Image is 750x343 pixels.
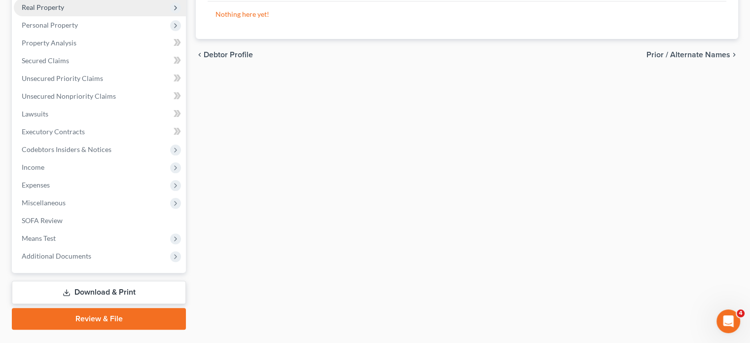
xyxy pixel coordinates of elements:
[22,234,56,242] span: Means Test
[22,38,76,47] span: Property Analysis
[14,34,186,52] a: Property Analysis
[22,3,64,11] span: Real Property
[14,123,186,141] a: Executory Contracts
[22,198,66,207] span: Miscellaneous
[196,51,204,59] i: chevron_left
[730,51,738,59] i: chevron_right
[716,309,740,333] iframe: Intercom live chat
[22,110,48,118] span: Lawsuits
[14,87,186,105] a: Unsecured Nonpriority Claims
[22,127,85,136] span: Executory Contracts
[22,92,116,100] span: Unsecured Nonpriority Claims
[22,252,91,260] span: Additional Documents
[22,145,111,153] span: Codebtors Insiders & Notices
[204,51,253,59] span: Debtor Profile
[737,309,745,317] span: 4
[12,281,186,304] a: Download & Print
[14,105,186,123] a: Lawsuits
[12,308,186,330] a: Review & File
[14,70,186,87] a: Unsecured Priority Claims
[22,74,103,82] span: Unsecured Priority Claims
[215,9,718,19] p: Nothing here yet!
[14,52,186,70] a: Secured Claims
[196,51,253,59] button: chevron_left Debtor Profile
[22,216,63,225] span: SOFA Review
[22,56,69,65] span: Secured Claims
[22,21,78,29] span: Personal Property
[646,51,738,59] button: Prior / Alternate Names chevron_right
[22,163,44,171] span: Income
[22,181,50,189] span: Expenses
[646,51,730,59] span: Prior / Alternate Names
[14,212,186,229] a: SOFA Review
